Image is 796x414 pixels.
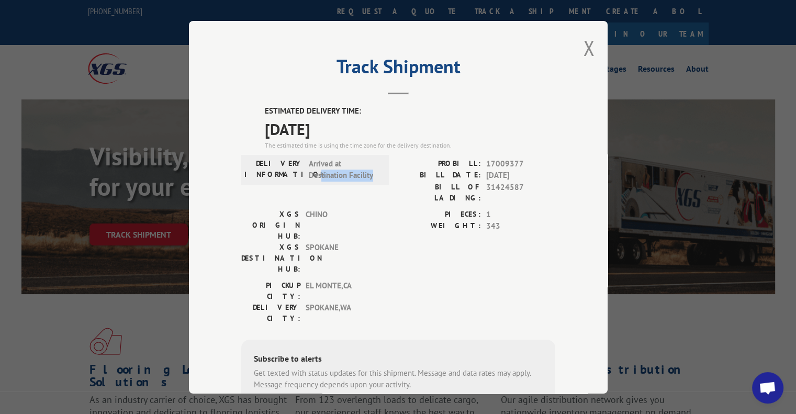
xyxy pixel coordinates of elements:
label: PIECES: [398,208,481,220]
label: BILL DATE: [398,170,481,182]
span: 1 [486,208,555,220]
label: DELIVERY INFORMATION: [244,158,304,181]
button: Close modal [583,34,595,62]
label: ESTIMATED DELIVERY TIME: [265,105,555,117]
label: XGS ORIGIN HUB: [241,208,300,241]
label: DELIVERY CITY: [241,301,300,323]
label: BILL OF LADING: [398,181,481,203]
span: 31424587 [486,181,555,203]
span: Arrived at Destination Facility [309,158,379,181]
span: SPOKANE [306,241,376,274]
span: EL MONTE , CA [306,279,376,301]
label: PROBILL: [398,158,481,170]
span: 17009377 [486,158,555,170]
label: PICKUP CITY: [241,279,300,301]
span: CHINO [306,208,376,241]
div: Get texted with status updates for this shipment. Message and data rates may apply. Message frequ... [254,367,543,390]
span: 343 [486,220,555,232]
a: Open chat [752,372,783,404]
div: The estimated time is using the time zone for the delivery destination. [265,140,555,150]
span: [DATE] [486,170,555,182]
label: XGS DESTINATION HUB: [241,241,300,274]
div: Subscribe to alerts [254,352,543,367]
label: WEIGHT: [398,220,481,232]
span: [DATE] [265,117,555,140]
span: SPOKANE , WA [306,301,376,323]
h2: Track Shipment [241,59,555,79]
